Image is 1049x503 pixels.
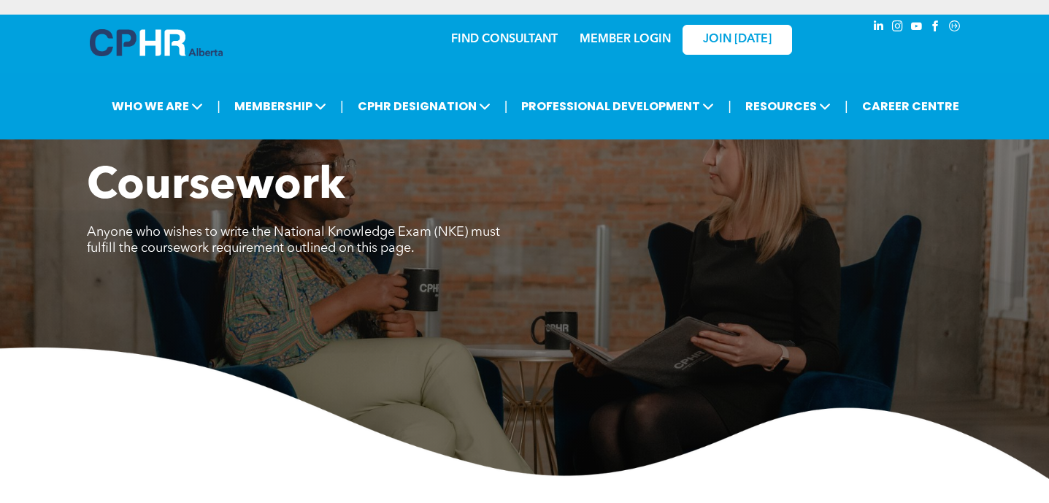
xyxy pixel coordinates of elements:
[858,93,964,120] a: CAREER CENTRE
[230,93,331,120] span: MEMBERSHIP
[871,18,887,38] a: linkedin
[87,226,500,255] span: Anyone who wishes to write the National Knowledge Exam (NKE) must fulfill the coursework requirem...
[107,93,207,120] span: WHO WE ARE
[703,33,772,47] span: JOIN [DATE]
[890,18,906,38] a: instagram
[90,29,223,56] img: A blue and white logo for cp alberta
[451,34,558,45] a: FIND CONSULTANT
[728,91,731,121] li: |
[947,18,963,38] a: Social network
[928,18,944,38] a: facebook
[909,18,925,38] a: youtube
[340,91,344,121] li: |
[517,93,718,120] span: PROFESSIONAL DEVELOPMENT
[353,93,495,120] span: CPHR DESIGNATION
[845,91,848,121] li: |
[580,34,671,45] a: MEMBER LOGIN
[504,91,508,121] li: |
[741,93,835,120] span: RESOURCES
[217,91,220,121] li: |
[87,165,345,209] span: Coursework
[683,25,792,55] a: JOIN [DATE]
